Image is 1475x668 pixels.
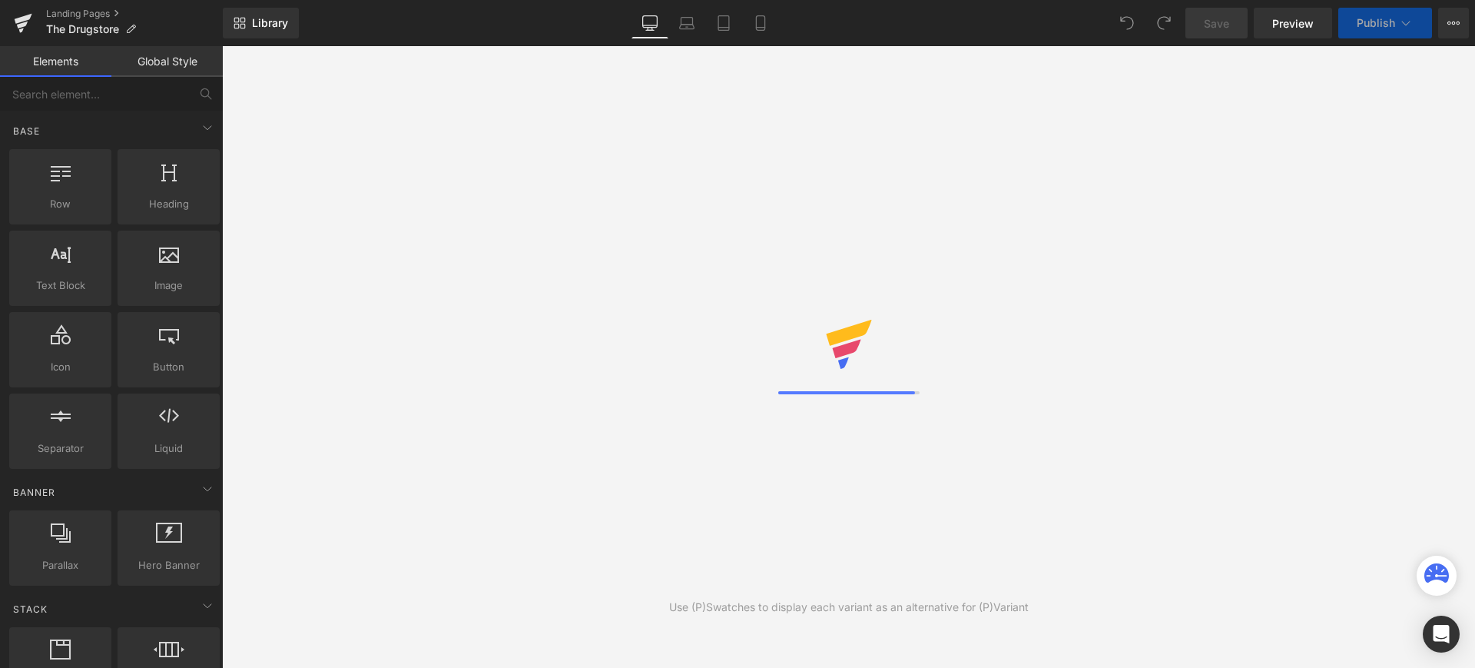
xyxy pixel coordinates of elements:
span: Hero Banner [122,557,215,573]
div: Use (P)Swatches to display each variant as an alternative for (P)Variant [669,599,1029,616]
span: Stack [12,602,49,616]
span: Publish [1357,17,1395,29]
span: Library [252,16,288,30]
a: Mobile [742,8,779,38]
span: Row [14,196,107,212]
span: Liquid [122,440,215,457]
span: Preview [1272,15,1314,32]
button: Undo [1112,8,1142,38]
span: Parallax [14,557,107,573]
span: Save [1204,15,1229,32]
span: Button [122,359,215,375]
a: Preview [1254,8,1332,38]
span: The Drugstore [46,23,119,35]
span: Separator [14,440,107,457]
span: Icon [14,359,107,375]
a: Laptop [668,8,705,38]
div: Open Intercom Messenger [1423,616,1460,653]
a: Tablet [705,8,742,38]
button: Publish [1338,8,1432,38]
span: Image [122,278,215,294]
button: Redo [1149,8,1179,38]
span: Heading [122,196,215,212]
span: Banner [12,485,57,500]
span: Base [12,124,41,138]
a: Landing Pages [46,8,223,20]
button: More [1438,8,1469,38]
span: Text Block [14,278,107,294]
a: New Library [223,8,299,38]
a: Global Style [111,46,223,77]
a: Desktop [631,8,668,38]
